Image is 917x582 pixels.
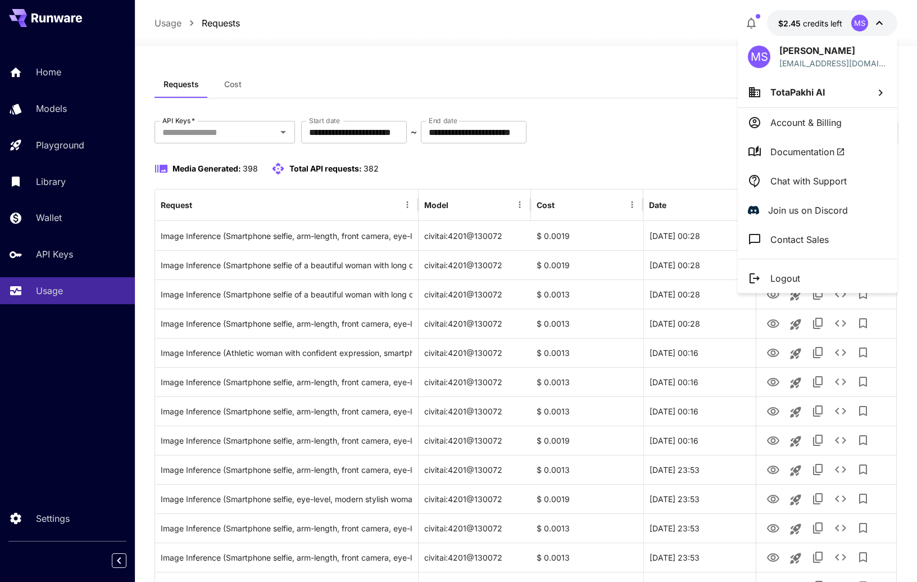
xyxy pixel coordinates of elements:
[770,116,842,129] p: Account & Billing
[779,44,887,57] p: [PERSON_NAME]
[770,233,829,246] p: Contact Sales
[768,204,848,217] p: Join us on Discord
[748,46,770,68] div: MS
[770,145,845,159] span: Documentation
[779,57,887,69] div: saswopnil@gmail.com
[738,77,897,107] button: TotaPakhi AI
[770,174,847,188] p: Chat with Support
[770,272,800,285] p: Logout
[770,87,825,98] span: TotaPakhi AI
[779,57,887,69] p: [EMAIL_ADDRESS][DOMAIN_NAME]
